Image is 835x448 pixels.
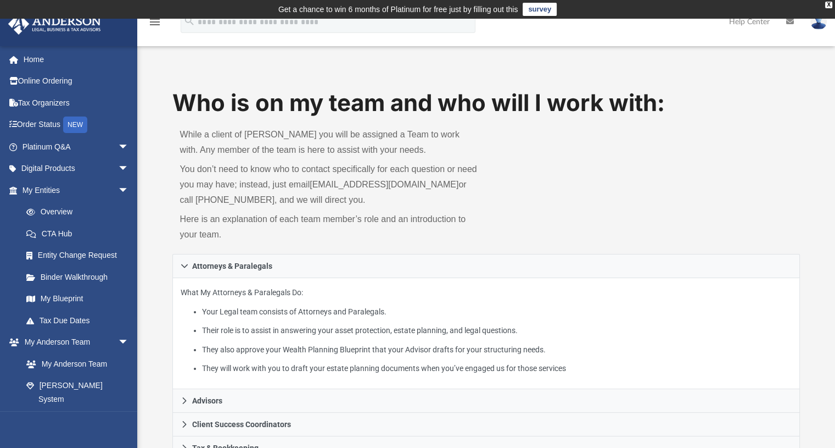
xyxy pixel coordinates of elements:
a: survey [523,3,557,16]
p: What My Attorneys & Paralegals Do: [181,286,792,375]
p: Here is an explanation of each team member’s role and an introduction to your team. [180,212,479,242]
a: Entity Change Request [15,245,145,267]
p: While a client of [PERSON_NAME] you will be assigned a Team to work with. Any member of the team ... [180,127,479,158]
a: Binder Walkthrough [15,266,145,288]
div: Get a chance to win 6 months of Platinum for free just by filling out this [278,3,518,16]
a: Platinum Q&Aarrow_drop_down [8,136,145,158]
a: Tax Organizers [8,92,145,114]
a: Client Referrals [15,410,140,432]
a: Digital Productsarrow_drop_down [8,158,145,180]
a: My Anderson Team [15,353,135,375]
a: Online Ordering [8,70,145,92]
img: Anderson Advisors Platinum Portal [5,13,104,35]
a: Order StatusNEW [8,114,145,136]
a: Overview [15,201,145,223]
div: Attorneys & Paralegals [172,278,800,390]
a: My Blueprint [15,288,140,310]
span: Attorneys & Paralegals [192,262,272,270]
span: arrow_drop_down [118,136,140,158]
div: close [825,2,832,8]
span: arrow_drop_down [118,331,140,354]
a: [PERSON_NAME] System [15,375,140,410]
li: They will work with you to draft your estate planning documents when you’ve engaged us for those ... [202,362,792,375]
p: You don’t need to know who to contact specifically for each question or need you may have; instea... [180,162,479,208]
span: arrow_drop_down [118,179,140,202]
span: Advisors [192,397,222,405]
a: CTA Hub [15,223,145,245]
li: Their role is to assist in answering your asset protection, estate planning, and legal questions. [202,324,792,338]
h1: Who is on my team and who will I work with: [172,87,800,119]
a: Tax Due Dates [15,309,145,331]
img: User Pic [810,14,827,30]
span: arrow_drop_down [118,158,140,180]
a: Advisors [172,389,800,413]
a: My Anderson Teamarrow_drop_down [8,331,140,353]
a: Home [8,48,145,70]
span: Client Success Coordinators [192,421,291,428]
div: NEW [63,117,87,133]
a: Attorneys & Paralegals [172,254,800,278]
li: They also approve your Wealth Planning Blueprint that your Advisor drafts for your structuring ne... [202,343,792,357]
i: search [183,15,195,27]
i: menu [148,15,161,29]
li: Your Legal team consists of Attorneys and Paralegals. [202,305,792,319]
a: My Entitiesarrow_drop_down [8,179,145,201]
a: [EMAIL_ADDRESS][DOMAIN_NAME] [310,180,458,189]
a: menu [148,21,161,29]
a: Client Success Coordinators [172,413,800,436]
